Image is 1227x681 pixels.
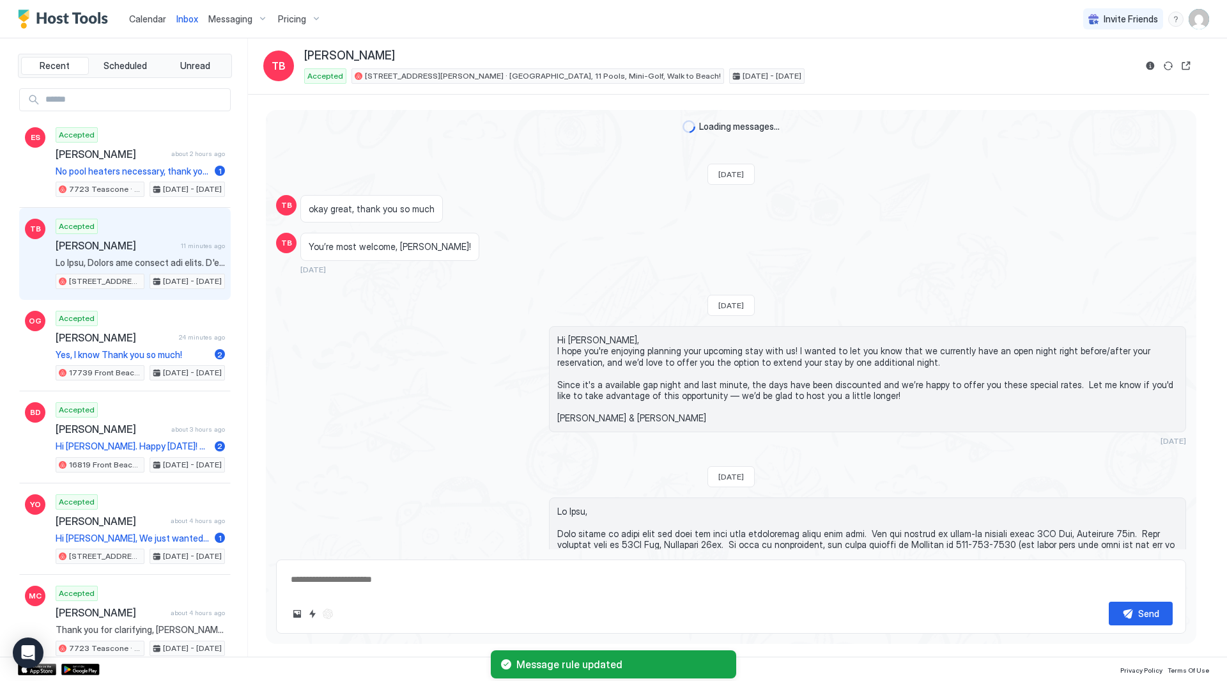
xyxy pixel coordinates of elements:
[30,223,41,235] span: TB
[176,12,198,26] a: Inbox
[300,265,326,274] span: [DATE]
[1178,58,1194,74] button: Open reservation
[217,350,222,359] span: 2
[171,425,225,434] span: about 3 hours ago
[743,70,801,82] span: [DATE] - [DATE]
[18,54,232,78] div: tab-group
[21,57,89,75] button: Recent
[181,242,225,250] span: 11 minutes ago
[129,13,166,24] span: Calendar
[56,441,210,452] span: Hi [PERSON_NAME]. Happy [DATE]! Thank you for letting us know. I look forward to your stay :)
[171,609,225,617] span: about 4 hours ago
[171,150,225,158] span: about 2 hours ago
[516,658,726,671] span: Message rule updated
[40,60,70,72] span: Recent
[699,121,780,132] span: Loading messages...
[171,517,225,525] span: about 4 hours ago
[29,315,42,327] span: OG
[309,241,471,253] span: You’re most welcome, [PERSON_NAME]!
[104,60,147,72] span: Scheduled
[718,301,744,310] span: [DATE]
[56,148,166,160] span: [PERSON_NAME]
[29,590,42,602] span: MC
[557,334,1178,424] span: Hi [PERSON_NAME], I hope you're enjoying planning your upcoming stay with us! I wanted to let you...
[1104,13,1158,25] span: Invite Friends
[18,10,114,29] a: Host Tools Logo
[683,120,695,133] div: loading
[69,551,141,562] span: [STREET_ADDRESS] · Windsor's Avengers Villa, [GEOGRAPHIC_DATA], 6mi to Disney!
[307,70,343,82] span: Accepted
[56,257,225,269] span: Lo Ipsu, Dolors ame consect adi elits. D'ei temp inc utla etdolor magnaaliq enima-mi veniamquisno...
[278,13,306,25] span: Pricing
[176,13,198,24] span: Inbox
[69,276,141,287] span: [STREET_ADDRESS][PERSON_NAME] · [GEOGRAPHIC_DATA], 11 Pools, Mini-Golf, Walk to Beach!
[304,49,395,63] span: [PERSON_NAME]
[1168,12,1184,27] div: menu
[31,132,40,143] span: ES
[163,276,222,287] span: [DATE] - [DATE]
[56,423,166,435] span: [PERSON_NAME]
[13,638,43,668] div: Open Intercom Messenger
[56,515,166,528] span: [PERSON_NAME]
[180,60,210,72] span: Unread
[1138,607,1159,620] div: Send
[718,169,744,179] span: [DATE]
[718,472,744,481] span: [DATE]
[56,331,174,344] span: [PERSON_NAME]
[69,643,141,654] span: 7723 Teascone · [GEOGRAPHIC_DATA][PERSON_NAME], 2 mi to Disney!
[56,624,225,636] span: Thank you for clarifying, [PERSON_NAME]! I apologize for the confusion regarding the pool floats,...
[163,459,222,471] span: [DATE] - [DATE]
[56,533,210,544] span: Hi [PERSON_NAME], We just wanted to thank you so much for allowing us to host your family's vacat...
[40,89,230,111] input: Input Field
[163,643,222,654] span: [DATE] - [DATE]
[365,70,721,82] span: [STREET_ADDRESS][PERSON_NAME] · [GEOGRAPHIC_DATA], 11 Pools, Mini-Golf, Walk to Beach!
[309,203,435,215] span: okay great, thank you so much
[91,57,159,75] button: Scheduled
[281,200,292,211] span: TB
[30,407,41,418] span: BD
[1189,9,1209,29] div: User profile
[217,441,222,451] span: 2
[129,12,166,26] a: Calendar
[219,166,222,176] span: 1
[1161,58,1176,74] button: Sync reservation
[272,58,286,74] span: TB
[281,237,292,249] span: TB
[163,184,222,195] span: [DATE] - [DATE]
[56,239,176,252] span: [PERSON_NAME]
[1161,436,1186,446] span: [DATE]
[59,221,95,232] span: Accepted
[305,606,320,622] button: Quick reply
[59,404,95,416] span: Accepted
[69,459,141,471] span: 16819 Front Beach 2713 · Luxury Beachfront, 3 Pools/Spas, Walk to [GEOGRAPHIC_DATA]
[30,499,41,510] span: YO
[56,166,210,177] span: No pool heaters necessary, thank you. I would like to request an earlier check in if possible. We...
[1143,58,1158,74] button: Reservation information
[59,496,95,508] span: Accepted
[163,551,222,562] span: [DATE] - [DATE]
[208,13,252,25] span: Messaging
[163,367,222,379] span: [DATE] - [DATE]
[179,333,225,341] span: 24 minutes ago
[59,588,95,599] span: Accepted
[56,606,166,619] span: [PERSON_NAME]
[59,129,95,141] span: Accepted
[219,533,222,543] span: 1
[56,349,210,361] span: Yes, I know Thank you so much!
[59,313,95,324] span: Accepted
[161,57,229,75] button: Unread
[69,367,141,379] span: 17739 Front Beach 506w v2 · [GEOGRAPHIC_DATA], Beachfront, [GEOGRAPHIC_DATA], [GEOGRAPHIC_DATA]!
[69,184,141,195] span: 7723 Teascone · [GEOGRAPHIC_DATA][PERSON_NAME], 2 mi to Disney!
[1109,602,1173,625] button: Send
[289,606,305,622] button: Upload image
